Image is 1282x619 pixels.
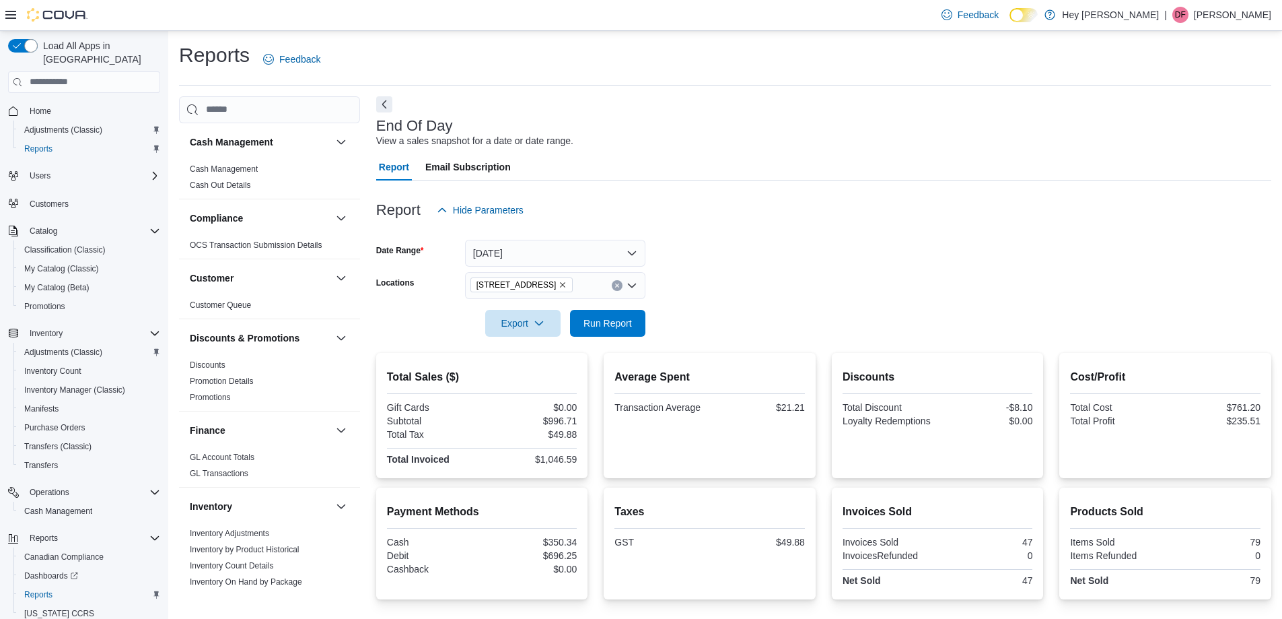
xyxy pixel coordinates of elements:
span: Classification (Classic) [24,245,106,255]
button: Inventory [3,324,166,343]
span: Transfers [24,460,58,471]
div: 79 [1168,537,1260,548]
button: Users [3,166,166,185]
span: Inventory Count [24,366,81,377]
span: Discounts [190,360,225,370]
h3: Inventory [190,500,232,513]
strong: Net Sold [1070,575,1108,586]
span: Cash Out Details [190,180,251,191]
button: Compliance [333,210,349,226]
span: [US_STATE] CCRS [24,608,94,619]
span: GL Transactions [190,468,248,479]
span: Adjustments (Classic) [19,122,160,138]
h3: Finance [190,424,225,437]
span: Email Subscription [425,154,511,181]
span: Reports [30,533,58,544]
a: Inventory On Hand by Package [190,577,302,587]
div: $49.88 [485,429,577,440]
span: Export [493,310,553,337]
button: Finance [333,422,349,438]
span: Canadian Compliance [19,549,160,565]
a: Reports [19,141,58,157]
span: Reports [19,587,160,603]
span: Cash Management [24,506,92,517]
div: Items Refunded [1070,550,1162,561]
button: Discounts & Promotions [190,331,330,345]
button: Inventory Manager (Classic) [13,381,166,399]
span: Promotions [190,392,231,403]
a: Purchase Orders [19,420,91,436]
div: Debit [387,550,479,561]
button: Customer [333,270,349,286]
a: Discounts [190,360,225,370]
button: Home [3,101,166,121]
button: Cash Management [333,134,349,150]
h3: Discounts & Promotions [190,331,299,345]
span: Customers [24,195,160,211]
div: 79 [1168,575,1260,586]
button: Reports [24,530,63,546]
strong: Total Invoiced [387,454,450,465]
div: $761.20 [1168,402,1260,413]
button: Classification (Classic) [13,240,166,259]
a: Classification (Classic) [19,242,111,258]
button: Promotions [13,297,166,316]
div: $0.00 [485,402,577,413]
button: Inventory Count [13,362,166,381]
button: My Catalog (Classic) [13,259,166,278]
span: Cash Management [19,503,160,519]
button: Reports [13,139,166,158]
a: GL Transactions [190,469,248,478]
span: Transfers (Classic) [24,441,92,452]
div: Discounts & Promotions [179,357,360,411]
img: Cova [27,8,87,22]
a: Feedback [936,1,1004,28]
div: Total Discount [843,402,935,413]
span: Load All Apps in [GEOGRAPHIC_DATA] [38,39,160,66]
div: 0 [940,550,1032,561]
a: Dashboards [19,568,83,584]
div: $696.25 [485,550,577,561]
span: Feedback [958,8,999,22]
h2: Total Sales ($) [387,369,577,385]
span: Inventory by Product Historical [190,544,299,555]
p: [PERSON_NAME] [1194,7,1271,23]
button: Finance [190,424,330,437]
span: Adjustments (Classic) [24,347,102,358]
span: Promotions [19,298,160,315]
button: Canadian Compliance [13,548,166,566]
span: Inventory [24,325,160,341]
a: Inventory Adjustments [190,529,269,538]
span: Reports [24,530,160,546]
a: Inventory Count [19,363,87,379]
div: -$8.10 [940,402,1032,413]
span: Inventory [30,328,63,339]
div: Cash Management [179,161,360,199]
span: My Catalog (Classic) [19,261,160,277]
span: Inventory Manager (Classic) [24,385,125,395]
div: Total Profit [1070,416,1162,426]
button: Inventory [190,500,330,513]
div: Total Cost [1070,402,1162,413]
span: Hide Parameters [453,203,524,217]
h2: Invoices Sold [843,504,1033,520]
button: Transfers (Classic) [13,437,166,456]
a: Cash Management [190,164,258,174]
span: My Catalog (Beta) [19,280,160,296]
div: GST [614,537,707,548]
span: Operations [30,487,69,498]
a: Transfers [19,457,63,474]
button: Inventory [333,498,349,515]
span: Operations [24,484,160,500]
a: OCS Transaction Submission Details [190,240,322,250]
span: Dashboards [24,571,78,581]
label: Date Range [376,245,424,256]
button: Open list of options [627,280,637,291]
span: Canadian Compliance [24,552,104,562]
p: Hey [PERSON_NAME] [1062,7,1159,23]
button: Reports [3,529,166,548]
span: Adjustments (Classic) [24,125,102,135]
div: $21.21 [713,402,805,413]
span: Promotion Details [190,376,254,387]
a: Adjustments (Classic) [19,122,108,138]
